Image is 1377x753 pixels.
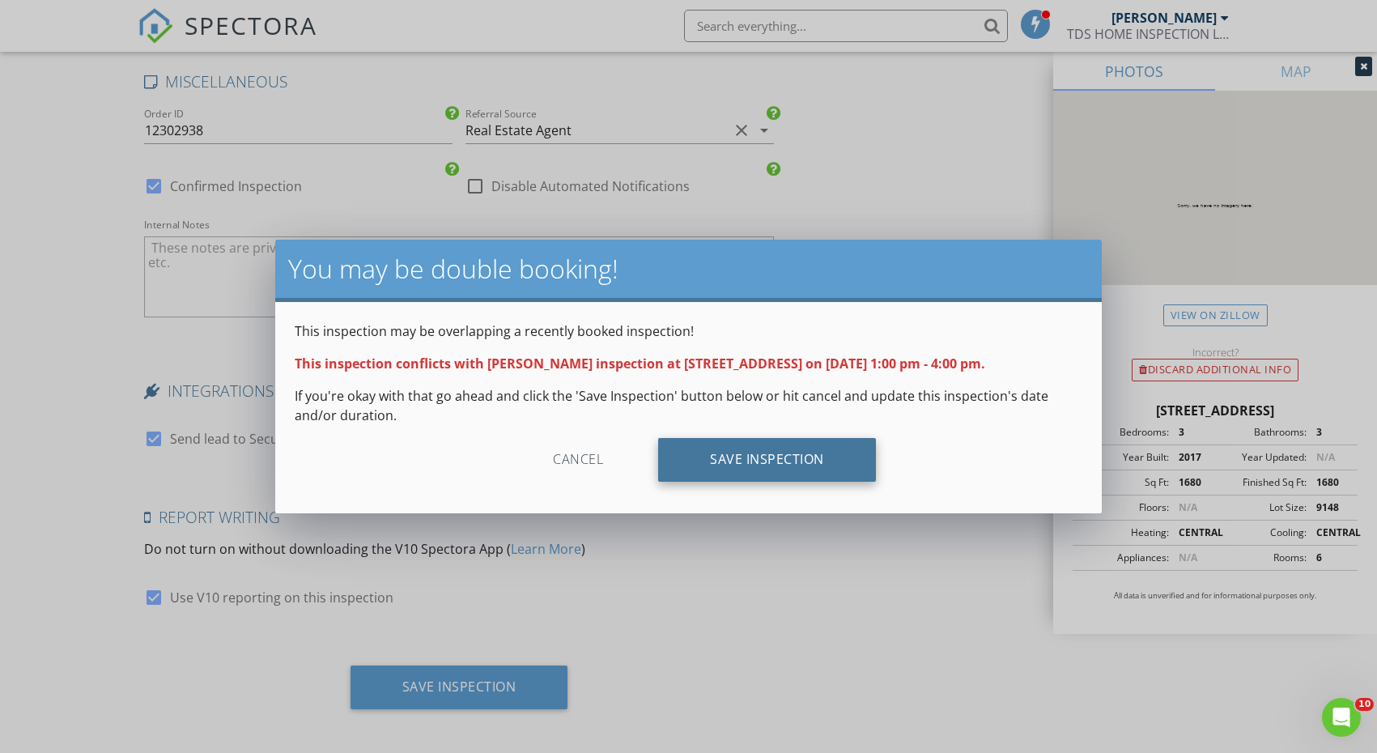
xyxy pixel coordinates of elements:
[501,438,655,482] div: Cancel
[658,438,876,482] div: Save Inspection
[295,386,1082,425] p: If you're okay with that go ahead and click the 'Save Inspection' button below or hit cancel and ...
[288,253,1089,285] h2: You may be double booking!
[295,355,985,372] strong: This inspection conflicts with [PERSON_NAME] inspection at [STREET_ADDRESS] on [DATE] 1:00 pm - 4...
[1355,698,1374,711] span: 10
[1322,698,1361,737] iframe: Intercom live chat
[295,321,1082,341] p: This inspection may be overlapping a recently booked inspection!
